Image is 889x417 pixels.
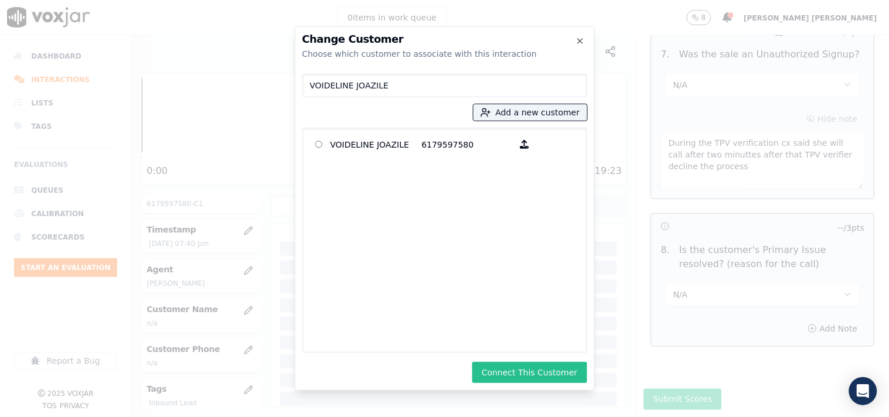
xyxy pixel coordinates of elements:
div: Open Intercom Messenger [849,377,877,405]
p: 6179597580 [422,135,513,153]
h2: Change Customer [302,34,587,45]
button: Add a new customer [474,104,587,121]
button: Connect This Customer [472,362,587,383]
div: Choose which customer to associate with this interaction [302,48,587,60]
button: VOIDELINE JOAZILE 6179597580 [513,135,536,153]
input: VOIDELINE JOAZILE 6179597580 [315,141,323,148]
p: VOIDELINE JOAZILE [331,135,422,153]
input: Search Customers [302,74,587,97]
